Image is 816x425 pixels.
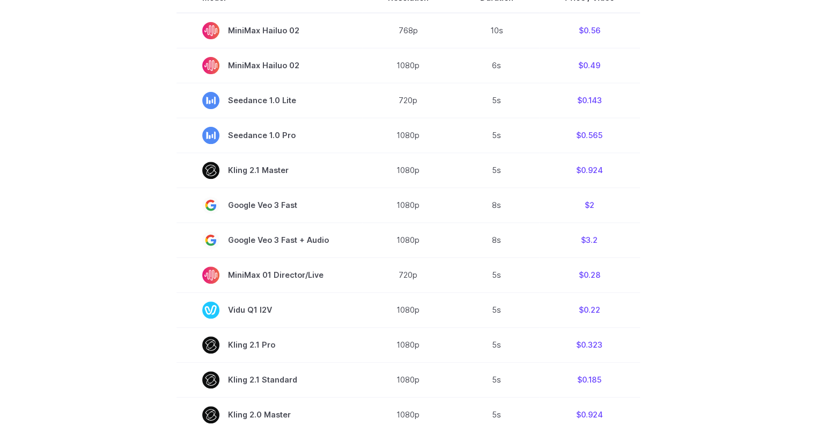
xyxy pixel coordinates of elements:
td: 1080p [362,118,454,153]
span: Google Veo 3 Fast + Audio [202,232,336,249]
td: 8s [454,222,539,257]
span: MiniMax Hailuo 02 [202,57,336,74]
td: 8s [454,188,539,222]
td: 720p [362,257,454,292]
td: 1080p [362,362,454,397]
span: Kling 2.0 Master [202,406,336,423]
span: Google Veo 3 Fast [202,197,336,214]
td: $3.2 [539,222,640,257]
td: 5s [454,362,539,397]
td: $0.56 [539,13,640,48]
span: Seedance 1.0 Lite [202,92,336,109]
td: $2 [539,188,640,222]
span: MiniMax 01 Director/Live [202,266,336,284]
td: 1080p [362,153,454,188]
td: 5s [454,327,539,362]
td: $0.323 [539,327,640,362]
td: 6s [454,48,539,83]
td: 768p [362,13,454,48]
span: Kling 2.1 Standard [202,371,336,388]
td: 5s [454,292,539,327]
span: Vidu Q1 I2V [202,301,336,319]
td: 5s [454,153,539,188]
span: Seedance 1.0 Pro [202,127,336,144]
td: 1080p [362,48,454,83]
td: $0.49 [539,48,640,83]
td: $0.565 [539,118,640,153]
span: Kling 2.1 Pro [202,336,336,354]
td: 5s [454,118,539,153]
td: 1080p [362,327,454,362]
td: $0.143 [539,83,640,118]
td: 720p [362,83,454,118]
span: MiniMax Hailuo 02 [202,22,336,39]
td: 5s [454,83,539,118]
td: $0.28 [539,257,640,292]
td: 10s [454,13,539,48]
td: 1080p [362,222,454,257]
td: $0.185 [539,362,640,397]
td: 1080p [362,188,454,222]
td: $0.22 [539,292,640,327]
td: $0.924 [539,153,640,188]
td: 1080p [362,292,454,327]
td: 5s [454,257,539,292]
span: Kling 2.1 Master [202,162,336,179]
